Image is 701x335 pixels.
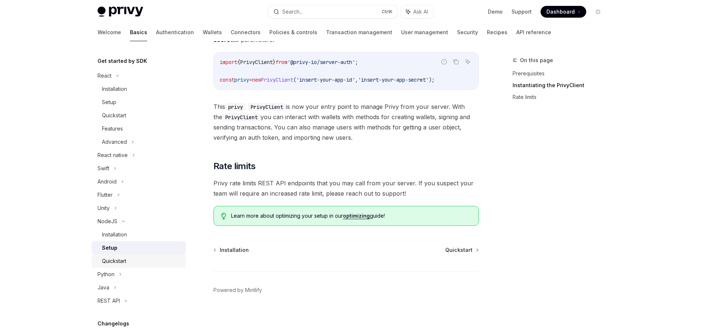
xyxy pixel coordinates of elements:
[268,5,397,18] button: Search...CtrlK
[401,5,433,18] button: Ask AI
[220,76,234,83] span: const
[102,138,127,146] div: Advanced
[231,24,261,41] a: Connectors
[429,76,435,83] span: );
[221,213,226,220] svg: Tip
[276,59,287,65] span: from
[98,71,111,80] div: React
[102,111,126,120] div: Quickstart
[234,76,249,83] span: privy
[358,76,429,83] span: 'insert-your-app-secret'
[92,122,186,135] a: Features
[401,24,448,41] a: User management
[225,103,246,111] code: privy
[487,24,507,41] a: Recipes
[240,59,273,65] span: PrivyClient
[92,241,186,254] a: Setup
[355,76,358,83] span: ,
[511,8,532,15] a: Support
[287,59,355,65] span: '@privy-io/server-auth'
[92,254,186,268] a: Quickstart
[488,8,503,15] a: Demo
[98,190,113,199] div: Flutter
[220,59,237,65] span: import
[546,8,575,15] span: Dashboard
[592,6,604,18] button: Toggle dark mode
[98,164,109,173] div: Swift
[102,98,116,107] div: Setup
[92,96,186,109] a: Setup
[98,217,117,226] div: NodeJS
[457,24,478,41] a: Security
[293,76,296,83] span: (
[237,59,240,65] span: {
[98,283,109,292] div: Java
[513,91,610,103] a: Rate limits
[326,24,392,41] a: Transaction management
[98,270,114,279] div: Python
[439,57,449,67] button: Report incorrect code
[98,24,121,41] a: Welcome
[102,230,127,239] div: Installation
[445,246,472,254] span: Quickstart
[92,109,186,122] a: Quickstart
[98,177,117,186] div: Android
[203,24,222,41] a: Wallets
[273,59,276,65] span: }
[220,246,249,254] span: Installation
[213,101,479,143] span: This is now your entry point to manage Privy from your server. With the you can interact with wal...
[92,82,186,96] a: Installation
[98,7,143,17] img: light logo
[102,124,123,133] div: Features
[98,296,120,305] div: REST API
[249,76,252,83] span: =
[269,24,317,41] a: Policies & controls
[252,76,261,83] span: new
[513,79,610,91] a: Instantiating the PrivyClient
[261,76,293,83] span: PrivyClient
[214,246,249,254] a: Installation
[382,9,393,15] span: Ctrl K
[451,57,461,67] button: Copy the contents from the code block
[445,246,478,254] a: Quickstart
[222,113,261,121] code: PrivyClient
[413,8,428,15] span: Ask AI
[343,213,370,219] a: optimizing
[156,24,194,41] a: Authentication
[541,6,586,18] a: Dashboard
[516,24,551,41] a: API reference
[213,160,255,172] span: Rate limits
[130,24,147,41] a: Basics
[248,103,286,111] code: PrivyClient
[102,243,117,252] div: Setup
[92,228,186,241] a: Installation
[102,85,127,93] div: Installation
[355,59,358,65] span: ;
[102,257,126,265] div: Quickstart
[231,212,471,220] span: Learn more about optimizing your setup in our guide!
[213,178,479,199] span: Privy rate limits REST API endpoints that you may call from your server. If you suspect your team...
[513,68,610,79] a: Prerequisites
[98,319,129,328] h5: Changelogs
[98,204,110,213] div: Unity
[463,57,472,67] button: Ask AI
[296,76,355,83] span: 'insert-your-app-id'
[520,56,553,65] span: On this page
[98,151,128,160] div: React native
[282,7,303,16] div: Search...
[213,286,262,294] a: Powered by Mintlify
[98,57,147,65] h5: Get started by SDK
